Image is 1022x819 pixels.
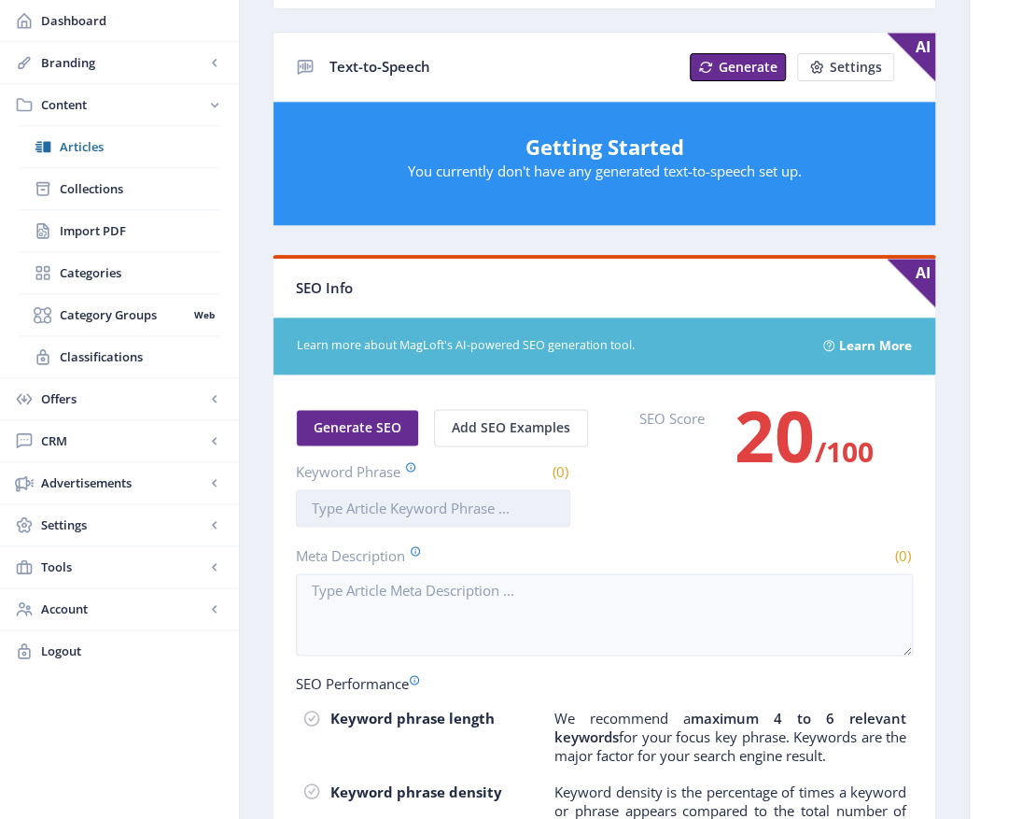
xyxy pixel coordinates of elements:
span: Generate SEO [314,420,401,435]
p: We recommend a for your focus key phrase. Keywords are the major factor for your search engine re... [554,709,906,765]
span: CRM [41,431,205,450]
b: maximum 4 to 6 relevant keywords [554,709,906,746]
label: Meta Description [296,545,597,566]
a: New page [679,53,786,81]
span: Advertisements [41,473,205,492]
span: Logout [41,642,224,660]
strong: Keyword phrase length [330,709,495,727]
span: Account [41,600,205,618]
span: Add SEO Examples [452,420,570,435]
span: SEO Info [296,278,353,297]
button: Generate SEO [296,409,419,446]
span: Category Groups [60,305,188,324]
nb-badge: Web [188,305,220,324]
label: Keyword Phrase [296,461,426,482]
a: Learn More [839,332,912,360]
h3: /100 [735,417,874,471]
span: Content [41,95,205,114]
span: Tools [41,558,205,576]
a: Articles [19,126,220,167]
span: Collections [60,179,220,198]
span: Offers [41,389,205,408]
span: (0) [550,462,570,481]
span: AI [887,33,935,81]
span: Settings [41,515,205,534]
span: 20 [735,388,815,483]
span: Settings [830,60,882,75]
span: Branding [41,53,205,72]
a: Collections [19,168,220,209]
span: Text-to-Speech [329,57,430,76]
a: New page [786,53,894,81]
span: Import PDF [60,221,220,240]
a: Categories [19,252,220,293]
h5: Getting Started [292,132,917,162]
span: Learn more about MagLoft's AI-powered SEO generation tool. [297,337,801,355]
a: Import PDF [19,210,220,251]
input: Type Article Keyword Phrase ... [296,489,570,527]
span: Dashboard [41,11,224,30]
button: Add SEO Examples [434,409,588,446]
div: SEO Performance [296,674,913,693]
span: (0) [892,546,913,565]
button: Generate [690,53,786,81]
span: Generate [719,60,777,75]
label: SEO Score [639,409,705,499]
span: Categories [60,263,220,282]
p: You currently don't have any generated text-to-speech set up. [292,162,917,180]
span: Articles [60,137,220,156]
span: Classifications [60,347,220,366]
span: AI [887,259,935,307]
a: Classifications [19,336,220,377]
app-collection-view: Text-to-Speech [273,32,936,227]
a: Category GroupsWeb [19,294,220,335]
button: Settings [797,53,894,81]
